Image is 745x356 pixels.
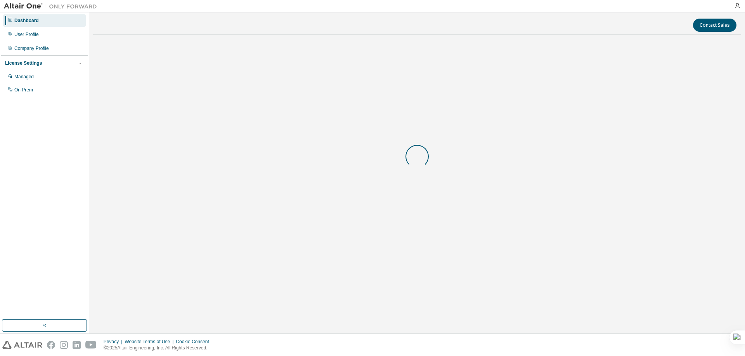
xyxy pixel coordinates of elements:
div: Privacy [104,339,125,345]
div: Website Terms of Use [125,339,176,345]
p: © 2025 Altair Engineering, Inc. All Rights Reserved. [104,345,214,351]
img: linkedin.svg [73,341,81,349]
button: Contact Sales [693,19,736,32]
div: Cookie Consent [176,339,213,345]
div: On Prem [14,87,33,93]
div: User Profile [14,31,39,38]
img: instagram.svg [60,341,68,349]
img: Altair One [4,2,101,10]
div: Company Profile [14,45,49,52]
div: Managed [14,74,34,80]
img: youtube.svg [85,341,97,349]
div: License Settings [5,60,42,66]
div: Dashboard [14,17,39,24]
img: facebook.svg [47,341,55,349]
img: altair_logo.svg [2,341,42,349]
